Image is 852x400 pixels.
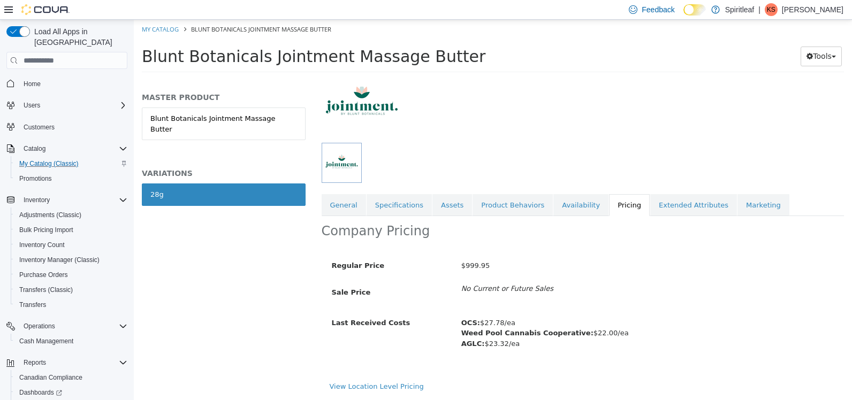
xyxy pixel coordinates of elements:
span: Inventory Manager (Classic) [19,256,100,264]
button: Transfers [11,297,132,312]
img: Cova [21,4,70,15]
span: Last Received Costs [198,299,277,307]
span: Promotions [15,172,127,185]
span: Home [24,80,41,88]
a: View Location Level Pricing [196,363,290,371]
b: OCS: [328,299,346,307]
a: Bulk Pricing Import [15,224,78,236]
span: Bulk Pricing Import [19,226,73,234]
div: Kennedy S [765,3,778,16]
img: 150 [188,43,268,123]
span: Customers [19,120,127,134]
span: Transfers [15,298,127,311]
a: Dashboards [11,385,132,400]
span: Users [19,99,127,112]
span: Blunt Botanicals Jointment Massage Butter [57,5,197,13]
button: Reports [2,355,132,370]
p: Spiritleaf [725,3,754,16]
button: Reports [19,356,50,369]
div: 28g [17,170,30,180]
span: Purchase Orders [15,268,127,281]
button: Inventory Manager (Classic) [11,252,132,267]
span: Canadian Compliance [15,371,127,384]
h5: VARIATIONS [8,149,172,158]
a: Cash Management [15,335,78,348]
span: My Catalog (Classic) [19,159,79,168]
span: Home [19,76,127,90]
button: Operations [19,320,59,333]
h2: Company Pricing [188,203,296,220]
span: Operations [19,320,127,333]
button: Transfers (Classic) [11,282,132,297]
span: Adjustments (Classic) [19,211,81,219]
b: AGLC: [328,320,351,328]
button: Cash Management [11,334,132,349]
a: Transfers (Classic) [15,283,77,296]
span: Bulk Pricing Import [15,224,127,236]
a: Promotions [15,172,56,185]
span: Load All Apps in [GEOGRAPHIC_DATA] [30,26,127,48]
a: Assets [299,174,338,197]
button: Inventory [2,193,132,207]
a: General [188,174,232,197]
a: Blunt Botanicals Jointment Massage Butter [8,88,172,120]
button: My Catalog (Classic) [11,156,132,171]
button: Promotions [11,171,132,186]
button: Canadian Compliance [11,370,132,385]
span: Catalog [24,144,45,153]
a: My Catalog [8,5,45,13]
span: Dashboards [15,386,127,399]
span: Adjustments (Classic) [15,209,127,221]
span: Transfers [19,301,46,309]
span: Blunt Botanicals Jointment Massage Butter [8,27,352,46]
span: Inventory [24,196,50,204]
button: Inventory Count [11,237,132,252]
button: Customers [2,119,132,135]
a: Pricing [475,174,516,197]
button: Operations [2,319,132,334]
span: Regular Price [198,242,250,250]
span: Cash Management [15,335,127,348]
span: Reports [19,356,127,369]
a: Canadian Compliance [15,371,87,384]
button: Users [2,98,132,113]
a: Specifications [233,174,298,197]
a: Inventory Manager (Classic) [15,253,104,266]
button: Purchase Orders [11,267,132,282]
span: $23.32/ea [328,320,386,328]
span: Transfers (Classic) [15,283,127,296]
span: KS [767,3,775,16]
button: Home [2,75,132,91]
p: [PERSON_NAME] [782,3,843,16]
button: Adjustments (Classic) [11,207,132,222]
a: Purchase Orders [15,268,72,281]
span: Users [24,101,40,110]
h5: MASTER PRODUCT [8,73,172,82]
a: Customers [19,121,59,134]
span: Dashboards [19,388,62,397]
span: Cash Management [19,337,73,345]
span: Transfers (Classic) [19,286,73,294]
span: $22.00/ea [328,309,495,317]
span: Operations [24,322,55,330]
p: | [758,3,760,16]
span: Sale Price [198,268,237,276]
input: Dark Mode [683,4,706,16]
a: Availability [420,174,475,197]
span: Reports [24,358,46,367]
a: Home [19,78,45,90]
span: $27.78/ea [328,299,382,307]
button: Catalog [2,141,132,156]
span: $999.95 [328,242,356,250]
a: Adjustments (Classic) [15,209,86,221]
a: Inventory Count [15,239,69,251]
span: Catalog [19,142,127,155]
span: Inventory [19,194,127,206]
a: Dashboards [15,386,66,399]
span: Inventory Count [15,239,127,251]
span: Inventory Count [19,241,65,249]
span: Promotions [19,174,52,183]
a: My Catalog (Classic) [15,157,83,170]
span: Purchase Orders [19,271,68,279]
